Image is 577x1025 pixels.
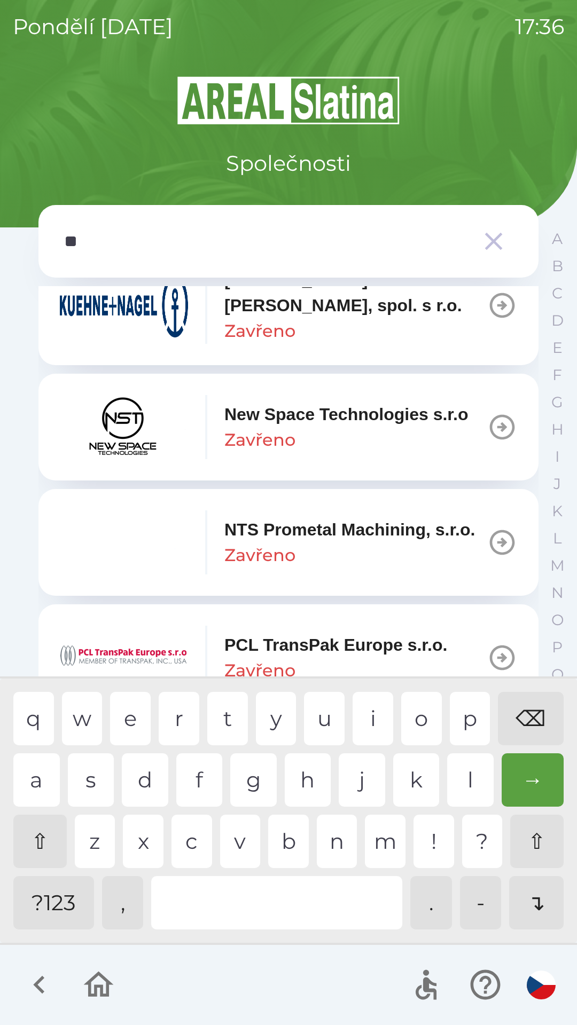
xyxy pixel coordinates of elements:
[544,606,571,634] button: O
[551,584,564,602] p: N
[551,393,563,412] p: G
[544,470,571,498] button: J
[544,579,571,606] button: N
[544,525,571,552] button: L
[60,626,188,690] img: 04439992-0224-4af0-85d5-0e45bea302eb.png
[552,284,563,303] p: C
[60,273,188,337] img: f8661ae7-0cf9-4fe2-88db-7f73d3677eb2.jpg
[555,447,559,466] p: I
[551,420,564,439] p: H
[527,971,556,999] img: cs flag
[224,427,295,453] p: Zavřeno
[544,280,571,307] button: C
[224,658,295,683] p: Zavřeno
[551,665,564,684] p: Q
[544,307,571,334] button: D
[224,542,295,568] p: Zavřeno
[544,253,571,280] button: B
[544,498,571,525] button: K
[544,634,571,661] button: P
[226,147,351,179] p: Společnosti
[515,11,564,43] p: 17:36
[550,556,565,575] p: M
[552,366,562,384] p: F
[224,517,475,542] p: NTS Prometal Machining, s.r.o.
[224,632,447,658] p: PCL TransPak Europe s.r.o.
[38,75,539,126] img: Logo
[38,489,539,596] button: NTS Prometal Machining, s.r.o.Zavřeno
[552,502,563,521] p: K
[552,257,563,275] p: B
[544,661,571,688] button: Q
[38,374,539,480] button: New Space Technologies s.r.oZavřeno
[13,11,173,43] p: pondělí [DATE]
[60,395,188,459] img: 193e99a0-f4f9-44e0-9963-f74563c0b95b.png
[544,416,571,443] button: H
[38,604,539,711] button: PCL TransPak Europe s.r.o.Zavřeno
[544,334,571,361] button: E
[552,338,563,357] p: E
[551,611,564,629] p: O
[224,267,487,318] p: [PERSON_NAME] + [PERSON_NAME], spol. s r.o.
[553,529,562,548] p: L
[544,361,571,389] button: F
[544,552,571,579] button: M
[38,246,539,365] button: [PERSON_NAME] + [PERSON_NAME], spol. s r.o.Zavřeno
[544,443,571,470] button: I
[544,225,571,253] button: A
[224,318,295,344] p: Zavřeno
[60,510,188,574] img: fdb9dddd-931b-4c7a-9b1a-4962c6a5b23a.png
[551,311,564,330] p: D
[552,638,563,657] p: P
[224,401,468,427] p: New Space Technologies s.r.o
[553,475,561,493] p: J
[544,389,571,416] button: G
[552,230,563,248] p: A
